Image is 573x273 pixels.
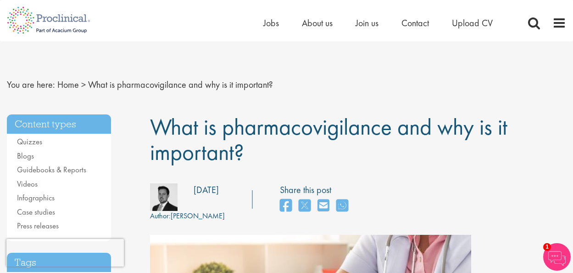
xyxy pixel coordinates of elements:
[17,193,55,203] a: Infographics
[7,79,55,91] span: You are here:
[543,243,551,251] span: 1
[401,17,429,29] a: Contact
[336,196,348,216] a: share on whats app
[150,112,507,167] span: What is pharmacovigilance and why is it important?
[317,196,329,216] a: share on email
[6,239,124,267] iframe: reCAPTCHA
[17,136,42,147] a: Quizzes
[81,79,86,91] span: >
[57,79,79,91] a: breadcrumb link
[17,165,86,175] a: Guidebooks & Reports
[263,17,279,29] a: Jobs
[88,79,273,91] span: What is pharmacovigilance and why is it important?
[299,196,311,216] a: share on twitter
[17,207,55,217] a: Case studies
[17,151,34,161] a: Blogs
[150,211,171,221] span: Author:
[280,183,353,197] label: Share this post
[356,17,378,29] a: Join us
[150,211,225,222] div: [PERSON_NAME]
[194,183,219,197] div: [DATE]
[17,221,59,231] a: Press releases
[17,179,38,189] a: Videos
[150,183,178,211] img: 5e1a95ea-d6c7-48fb-5060-08d5c217fec2
[280,196,292,216] a: share on facebook
[452,17,493,29] a: Upload CV
[7,114,111,134] h3: Content types
[543,243,571,271] img: Chatbot
[302,17,333,29] a: About us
